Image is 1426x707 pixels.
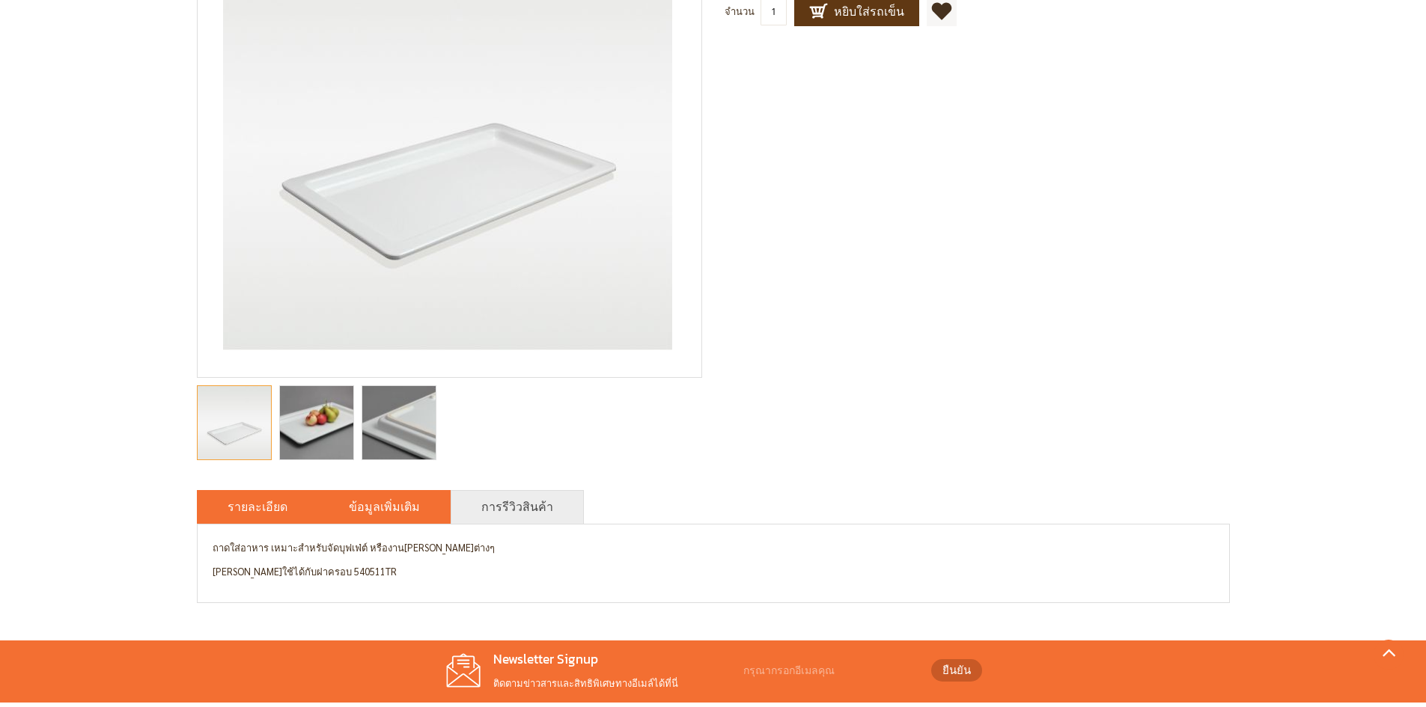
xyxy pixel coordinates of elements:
span: หยิบใส่รถเข็น [809,2,904,20]
a: ข้อมูลเพิ่มเติม [349,498,420,515]
div: food tray, food serving tray, bakery tray, melamine tray, ถาดใส่อาหาร, ถาดสี่เหลี่ยม, ถาดเสริฟอาห... [279,378,362,468]
h4: Newsletter Signup [445,652,737,668]
p: [PERSON_NAME]ใช้ได้กับฝาครอบ 540511TR [213,563,1214,580]
a: รายละเอียด [228,498,287,515]
a: Go to Top [1374,640,1404,670]
img: food tray, food serving tray, bakery tray, melamine tray, ถาดใส่อาหาร, ถาดสี่เหลี่ยม, ถาดเสริฟอาห... [261,386,371,459]
p: ถาดใส่อาหาร เหมาะสำหรับจัดบุฟเฟ่ต์ หรืองาน[PERSON_NAME]ต่างๆ [213,539,1214,556]
button: ยืนยัน [931,659,982,682]
div: food tray, food serving tray, bakery tray, melamine tray, ถาดใส่อาหาร, ถาดสี่เหลี่ยม, ถาดเสริฟอาห... [197,378,279,468]
div: food tray, food serving tray, bakery tray, melamine tray, ถาดใส่อาหาร, ถาดสี่เหลี่ยม, ถาดเสริฟอาห... [362,378,436,468]
a: การรีวิวสินค้า [481,498,553,515]
span: จำนวน [725,4,755,17]
p: ติดตามข่าวสารและสิทธิพิเศษทางอีเมล์ได้ที่นี่ [445,675,737,691]
span: ยืนยัน [942,661,971,679]
img: food tray, food serving tray, bakery tray, melamine tray, ถาดใส่อาหาร, ถาดสี่เหลี่ยม, ถาดเสริฟอาห... [344,386,454,459]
